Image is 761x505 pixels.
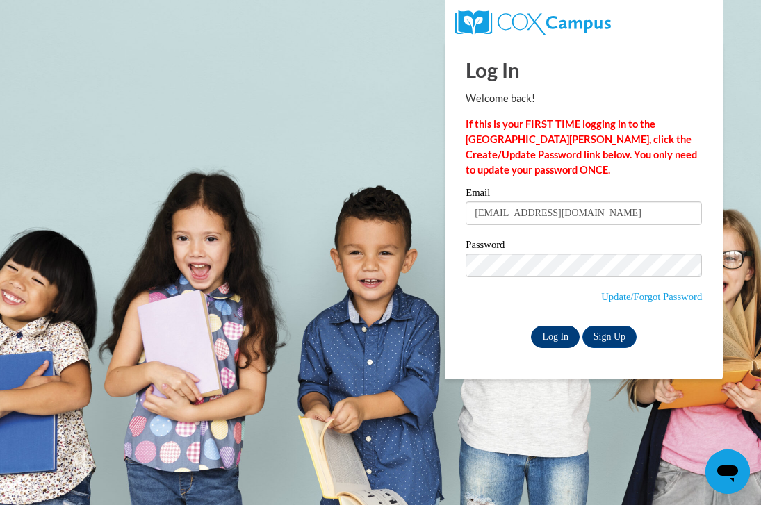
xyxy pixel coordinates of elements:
[531,326,580,348] input: Log In
[466,188,702,201] label: Email
[466,56,702,84] h1: Log In
[601,291,702,302] a: Update/Forgot Password
[466,240,702,254] label: Password
[455,10,611,35] img: COX Campus
[466,118,697,176] strong: If this is your FIRST TIME logging in to the [GEOGRAPHIC_DATA][PERSON_NAME], click the Create/Upd...
[705,449,750,494] iframe: Button to launch messaging window
[582,326,637,348] a: Sign Up
[466,91,702,106] p: Welcome back!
